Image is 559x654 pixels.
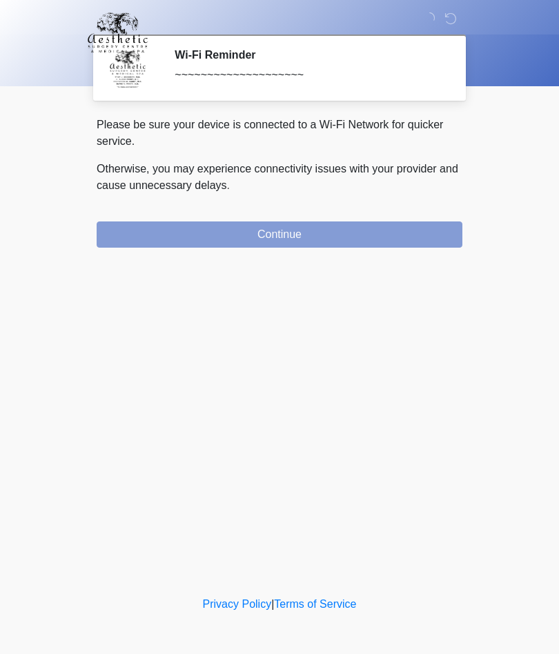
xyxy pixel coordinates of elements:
div: ~~~~~~~~~~~~~~~~~~~~ [175,67,442,83]
a: | [271,598,274,610]
a: Terms of Service [274,598,356,610]
p: Otherwise, you may experience connectivity issues with your provider and cause unnecessary delays [97,161,462,194]
a: Privacy Policy [203,598,272,610]
span: . [227,179,230,191]
button: Continue [97,221,462,248]
img: Aesthetic Surgery Centre, PLLC Logo [83,10,153,54]
p: Please be sure your device is connected to a Wi-Fi Network for quicker service. [97,117,462,150]
img: Agent Avatar [107,48,148,90]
